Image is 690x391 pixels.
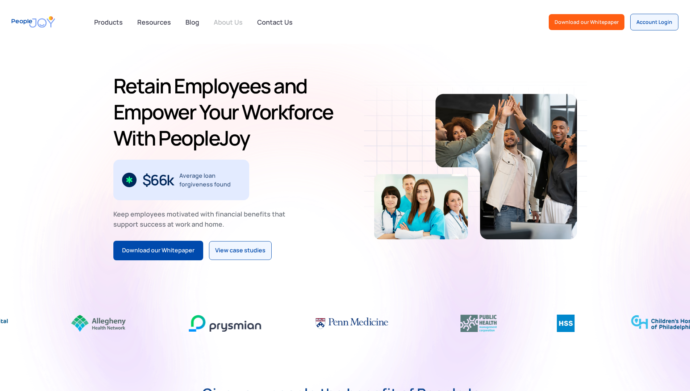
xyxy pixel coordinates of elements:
a: Resources [133,14,175,30]
div: Keep employees motivated with financial benefits that support success at work and home. [113,209,292,229]
a: home [12,12,55,32]
a: View case studies [209,241,272,260]
a: Download our Whitepaper [549,14,624,30]
div: Download our Whitepaper [555,18,619,26]
a: Account Login [630,14,678,30]
div: Products [90,15,127,29]
h1: Retain Employees and Empower Your Workforce With PeopleJoy [113,73,342,151]
a: About Us [209,14,247,30]
img: Retain-Employees-PeopleJoy [374,174,468,239]
div: 2 / 3 [113,160,249,200]
a: Contact Us [253,14,297,30]
div: Account Login [636,18,672,26]
div: Average loan forgiveness found [179,171,241,189]
div: View case studies [215,246,265,255]
img: Retain-Employees-PeopleJoy [435,94,577,239]
a: Blog [181,14,204,30]
div: Download our Whitepaper [122,246,195,255]
div: $66k [142,174,173,186]
a: Download our Whitepaper [113,241,203,260]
